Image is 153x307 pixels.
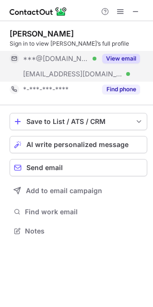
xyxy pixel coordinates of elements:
[10,205,147,219] button: Find work email
[10,182,147,199] button: Add to email campaign
[102,85,140,94] button: Reveal Button
[10,159,147,176] button: Send email
[102,54,140,63] button: Reveal Button
[25,208,143,216] span: Find work email
[26,118,130,125] div: Save to List / ATS / CRM
[23,54,89,63] span: ***@[DOMAIN_NAME]
[26,187,102,195] span: Add to email campaign
[10,136,147,153] button: AI write personalized message
[10,113,147,130] button: save-profile-one-click
[10,224,147,238] button: Notes
[26,141,129,148] span: AI write personalized message
[10,29,74,38] div: [PERSON_NAME]
[23,70,123,78] span: [EMAIL_ADDRESS][DOMAIN_NAME]
[10,39,147,48] div: Sign in to view [PERSON_NAME]’s full profile
[26,164,63,172] span: Send email
[10,6,67,17] img: ContactOut v5.3.10
[25,227,143,235] span: Notes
